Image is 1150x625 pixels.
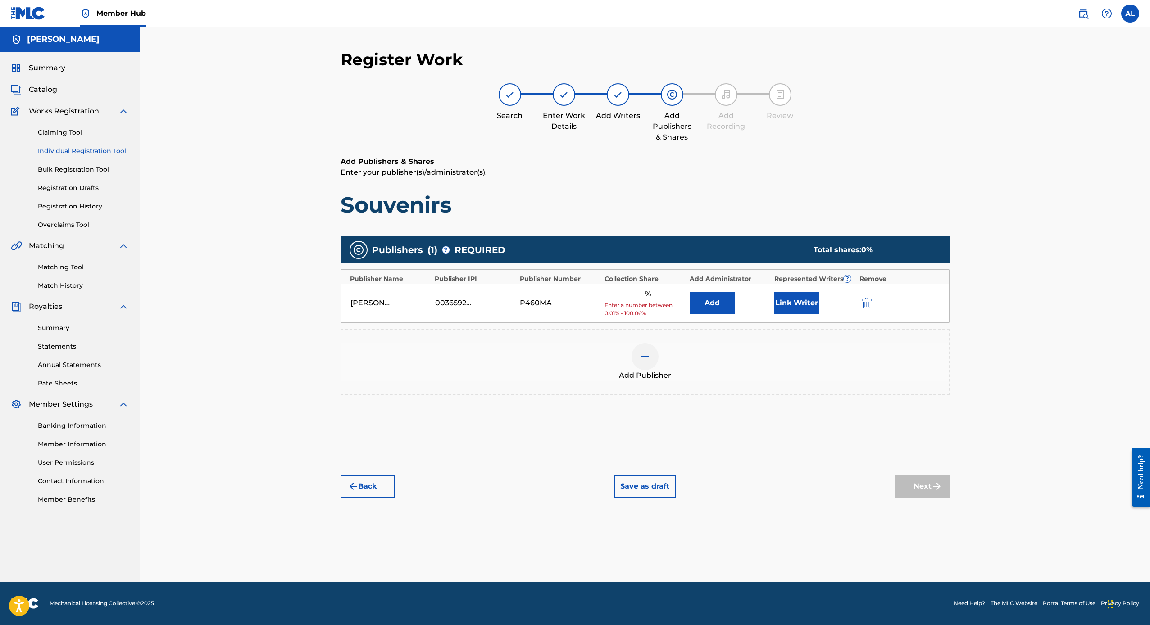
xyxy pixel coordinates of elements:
a: CatalogCatalog [11,84,57,95]
img: expand [118,399,129,410]
img: publishers [353,245,364,255]
div: Help [1098,5,1116,23]
span: Summary [29,63,65,73]
span: ? [442,246,450,254]
img: help [1101,8,1112,19]
a: Registration Drafts [38,183,129,193]
iframe: Chat Widget [1105,582,1150,625]
img: 12a2ab48e56ec057fbd8.svg [862,298,872,308]
img: expand [118,301,129,312]
div: Remove [859,274,940,284]
span: Add Publisher [619,370,671,381]
img: Accounts [11,34,22,45]
a: Public Search [1074,5,1092,23]
span: Mechanical Licensing Collective © 2025 [50,599,154,607]
img: step indicator icon for Review [775,89,786,100]
a: Portal Terms of Use [1043,599,1095,607]
img: add [640,351,650,362]
span: Catalog [29,84,57,95]
img: step indicator icon for Add Recording [721,89,732,100]
span: Member Hub [96,8,146,18]
div: Collection Share [605,274,685,284]
div: Add Writers [595,110,641,121]
button: Add [690,292,735,314]
span: REQUIRED [455,243,505,257]
h6: Add Publishers & Shares [341,156,950,167]
a: Need Help? [954,599,985,607]
h1: Souvenirs [341,191,950,218]
a: Contact Information [38,476,129,486]
div: Add Recording [704,110,749,132]
img: expand [118,240,129,251]
span: Matching [29,240,64,251]
div: Publisher Name [350,274,431,284]
a: Privacy Policy [1101,599,1139,607]
div: Add Publishers & Shares [650,110,695,143]
a: Rate Sheets [38,379,129,388]
button: Link Writer [774,292,819,314]
a: Matching Tool [38,263,129,272]
span: Royalties [29,301,62,312]
div: Drag [1108,591,1113,618]
span: Member Settings [29,399,93,410]
img: step indicator icon for Search [505,89,515,100]
a: Annual Statements [38,360,129,370]
span: Publishers [372,243,423,257]
img: expand [118,106,129,117]
div: Total shares: [814,245,932,255]
img: Top Rightsholder [80,8,91,19]
a: User Permissions [38,458,129,467]
a: Match History [38,281,129,290]
a: Member Benefits [38,495,129,504]
div: Review [758,110,803,121]
span: Works Registration [29,106,99,117]
img: Matching [11,240,22,251]
img: Catalog [11,84,22,95]
iframe: Resource Center [1125,440,1150,515]
img: Works Registration [11,106,23,117]
img: step indicator icon for Add Writers [613,89,623,100]
a: Summary [38,323,129,333]
img: Royalties [11,301,22,312]
div: Add Administrator [690,274,770,284]
div: Publisher IPI [435,274,515,284]
img: 7ee5dd4eb1f8a8e3ef2f.svg [348,481,359,492]
img: Member Settings [11,399,22,410]
a: Overclaims Tool [38,220,129,230]
a: Bulk Registration Tool [38,165,129,174]
button: Back [341,475,395,498]
span: ( 1 ) [427,243,437,257]
a: Member Information [38,439,129,449]
span: Enter a number between 0.01% - 100.06% [605,301,685,317]
a: Statements [38,342,129,351]
span: % [645,289,653,300]
img: logo [11,598,39,609]
div: User Menu [1121,5,1139,23]
h2: Register Work [341,50,463,70]
span: ? [844,275,851,282]
span: 0 % [861,245,873,254]
a: Claiming Tool [38,128,129,137]
div: Publisher Number [520,274,600,284]
img: search [1078,8,1089,19]
a: Banking Information [38,421,129,430]
a: Individual Registration Tool [38,146,129,156]
img: step indicator icon for Enter Work Details [559,89,569,100]
button: Save as draft [614,475,676,498]
img: Summary [11,63,22,73]
a: Registration History [38,202,129,211]
div: Represented Writers [774,274,855,284]
a: SummarySummary [11,63,65,73]
img: step indicator icon for Add Publishers & Shares [667,89,677,100]
div: Enter Work Details [541,110,586,132]
img: MLC Logo [11,7,45,20]
h5: Alex Lomartire [27,34,100,45]
p: Enter your publisher(s)/administrator(s). [341,167,950,178]
div: Search [487,110,532,121]
a: The MLC Website [991,599,1037,607]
